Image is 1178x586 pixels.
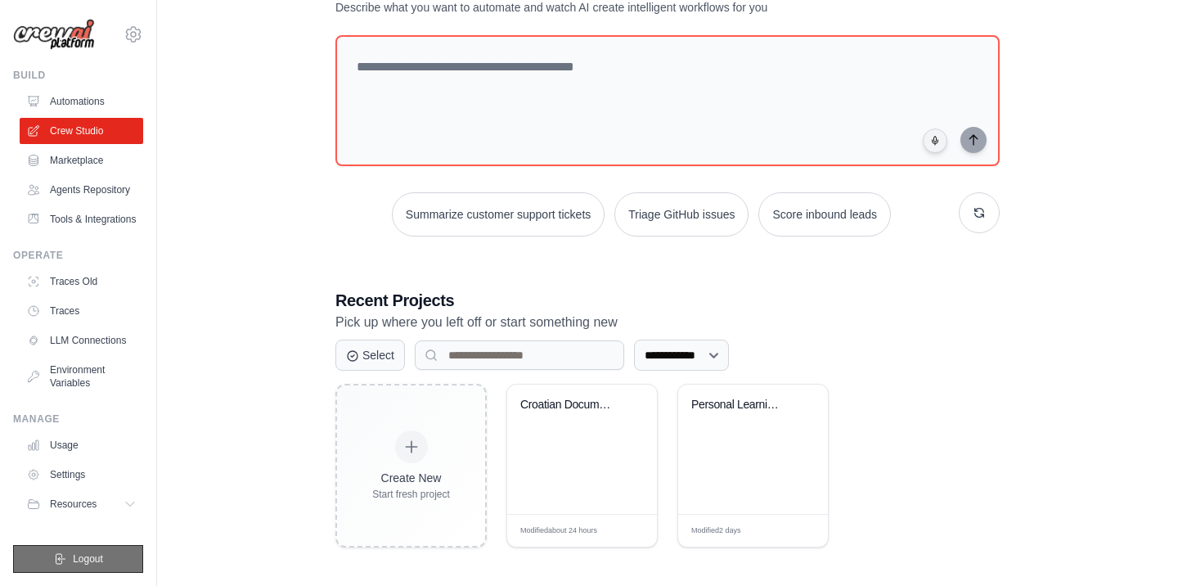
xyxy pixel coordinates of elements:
[73,552,103,566] span: Logout
[13,19,95,51] img: Logo
[691,525,741,537] span: Modified 2 days
[959,192,1000,233] button: Get new suggestions
[20,462,143,488] a: Settings
[20,88,143,115] a: Automations
[520,398,619,412] div: Croatian Document Translator
[758,192,891,237] button: Score inbound leads
[691,398,790,412] div: Personal Learning Management System
[335,289,1000,312] h3: Recent Projects
[13,545,143,573] button: Logout
[20,491,143,517] button: Resources
[20,206,143,232] a: Tools & Integrations
[923,128,947,153] button: Click to speak your automation idea
[335,312,1000,333] p: Pick up where you left off or start something new
[50,498,97,511] span: Resources
[20,298,143,324] a: Traces
[618,525,632,537] span: Edit
[20,147,143,174] a: Marketplace
[13,412,143,426] div: Manage
[614,192,749,237] button: Triage GitHub issues
[20,357,143,396] a: Environment Variables
[372,470,450,486] div: Create New
[789,525,803,537] span: Edit
[520,525,597,537] span: Modified about 24 hours
[13,69,143,82] div: Build
[13,249,143,262] div: Operate
[20,432,143,458] a: Usage
[20,118,143,144] a: Crew Studio
[392,192,605,237] button: Summarize customer support tickets
[335,340,405,371] button: Select
[20,177,143,203] a: Agents Repository
[20,327,143,354] a: LLM Connections
[372,488,450,501] div: Start fresh project
[20,268,143,295] a: Traces Old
